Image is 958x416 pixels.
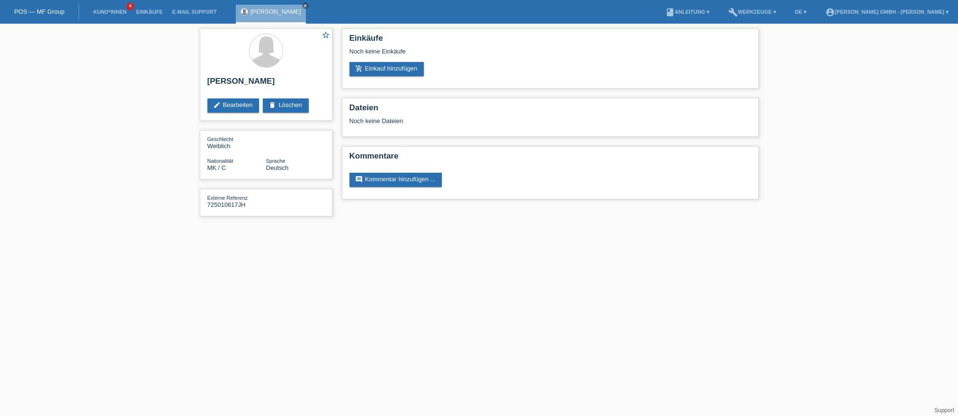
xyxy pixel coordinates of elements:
[207,136,233,142] span: Geschlecht
[168,9,222,15] a: E-Mail Support
[207,194,266,208] div: 725010617JH
[728,8,738,17] i: build
[322,31,330,41] a: star_border
[207,135,266,150] div: Weiblich
[355,65,363,72] i: add_shopping_cart
[821,9,953,15] a: account_circle[PERSON_NAME] GmbH - [PERSON_NAME] ▾
[934,407,954,414] a: Support
[207,77,325,91] h2: [PERSON_NAME]
[349,62,424,76] a: add_shopping_cartEinkauf hinzufügen
[661,9,714,15] a: bookAnleitung ▾
[825,8,835,17] i: account_circle
[349,117,639,124] div: Noch keine Dateien
[349,34,751,48] h2: Einkäufe
[263,98,308,113] a: deleteLöschen
[89,9,131,15] a: Kund*innen
[126,2,134,10] span: 4
[266,164,289,171] span: Deutsch
[213,101,221,109] i: edit
[790,9,811,15] a: DE ▾
[302,2,309,9] a: close
[266,158,286,164] span: Sprache
[207,158,233,164] span: Nationalität
[131,9,167,15] a: Einkäufe
[251,8,301,15] a: [PERSON_NAME]
[349,48,751,62] div: Noch keine Einkäufe
[207,195,248,201] span: Externe Referenz
[665,8,675,17] i: book
[207,98,260,113] a: editBearbeiten
[349,151,751,166] h2: Kommentare
[355,176,363,183] i: comment
[349,103,751,117] h2: Dateien
[349,173,442,187] a: commentKommentar hinzufügen ...
[303,3,308,8] i: close
[724,9,781,15] a: buildWerkzeuge ▾
[207,164,226,171] span: Mazedonien / C / 30.06.2015
[322,31,330,39] i: star_border
[14,8,64,15] a: POS — MF Group
[269,101,276,109] i: delete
